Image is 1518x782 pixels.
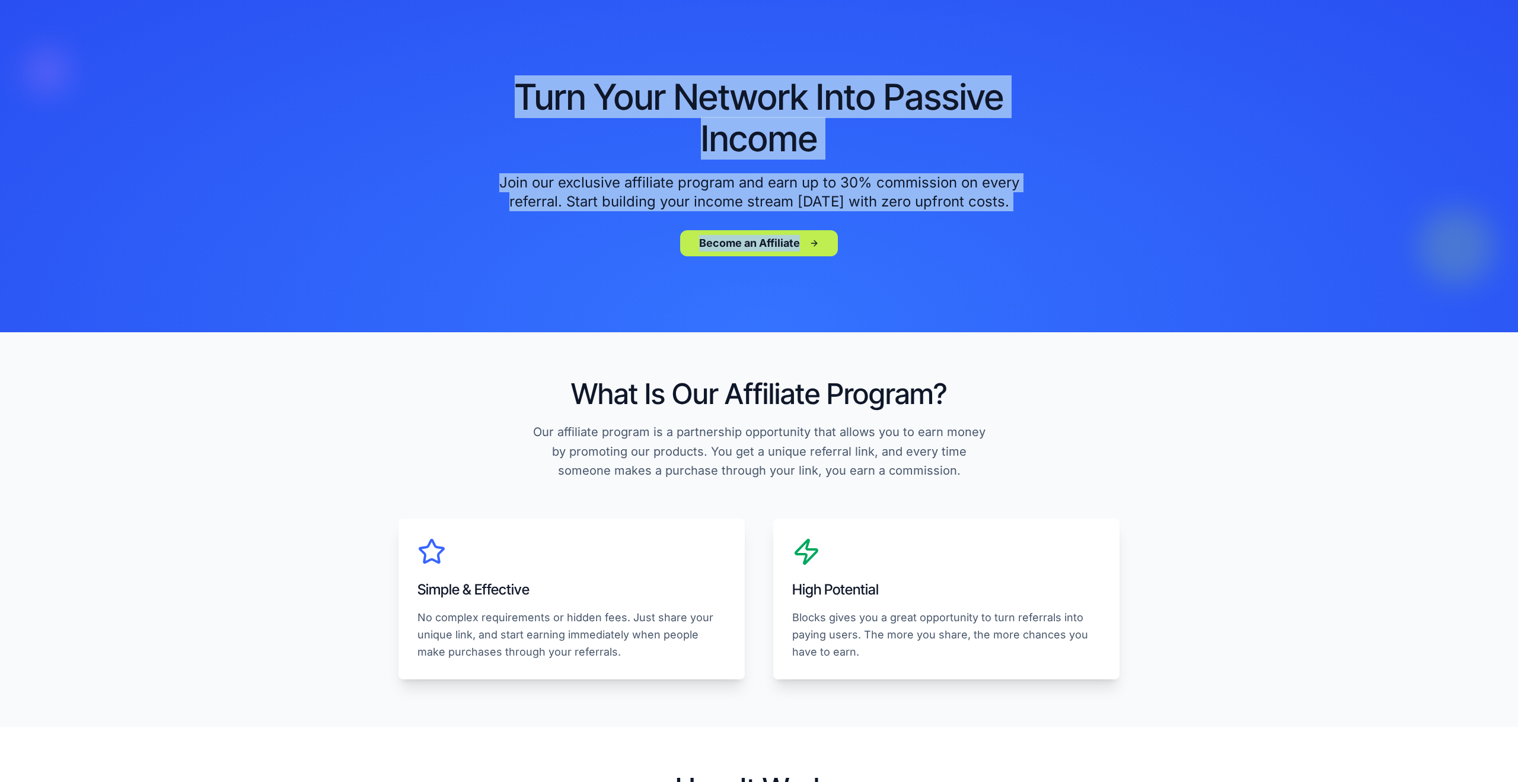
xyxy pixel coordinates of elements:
[680,230,838,256] button: Become an Affiliate
[417,609,726,661] p: No complex requirements or hidden fees. Just share your unique link, and start earning immediatel...
[792,609,1101,661] p: Blocks gives you a great opportunity to turn referrals into paying users. The more you share, the...
[531,422,987,481] p: Our affiliate program is a partnership opportunity that allows you to earn money by promoting our...
[417,580,726,599] h3: Simple & Effective
[493,76,1025,159] h1: Turn Your Network Into Passive Income
[680,237,838,249] a: Become an Affiliate
[792,580,1101,599] h3: High Potential
[493,173,1025,211] p: Join our exclusive affiliate program and earn up to 30% commission on every referral. Start build...
[398,380,1120,408] h2: What Is Our Affiliate Program?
